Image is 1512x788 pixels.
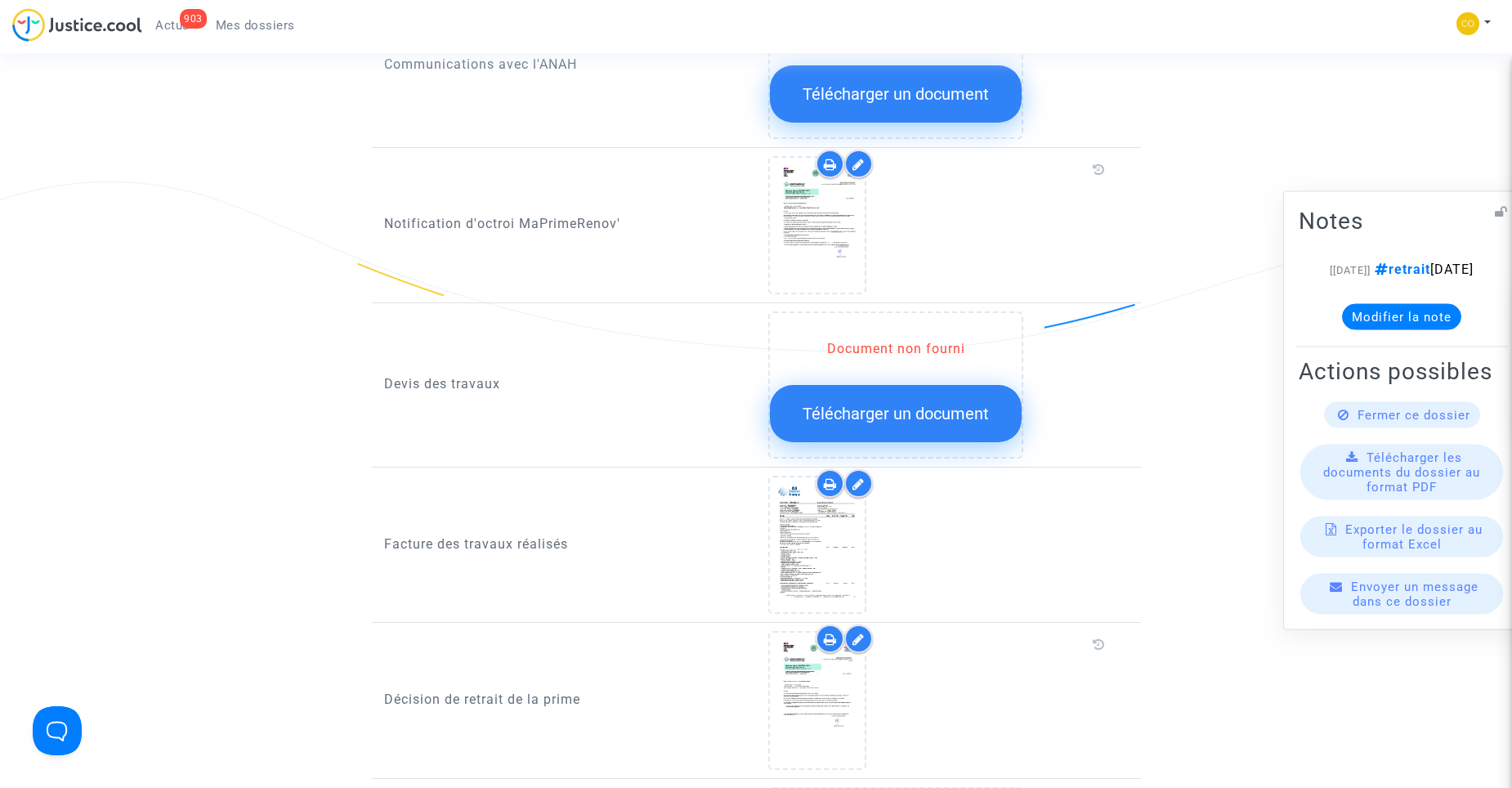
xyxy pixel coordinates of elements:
[1456,12,1479,35] img: 5a13cfc393247f09c958b2f13390bacc
[1358,408,1470,423] span: Fermer ce dossier
[1323,450,1480,495] span: Télécharger les documents du dossier au format PDF
[180,9,207,29] div: 903
[1299,357,1505,386] h2: Actions possibles
[384,213,745,234] p: Notification d'octroi MaPrimeRenov'
[1371,262,1474,277] span: [DATE]
[770,65,1022,123] button: Télécharger un document
[203,13,308,38] a: Mes dossiers
[1342,304,1461,330] button: Modifier la note
[770,385,1022,442] button: Télécharger un document
[1299,207,1505,235] h2: Notes
[803,84,989,104] span: Télécharger un document
[384,534,745,554] p: Facture des travaux réalisés
[142,13,203,38] a: 903Actus
[803,404,989,423] span: Télécharger un document
[770,339,1022,359] div: Document non fourni
[1330,264,1371,276] span: [[DATE]]
[1351,580,1478,609] span: Envoyer un message dans ce dossier
[384,689,745,710] p: Décision de retrait de la prime
[216,18,295,33] span: Mes dossiers
[12,8,142,42] img: jc-logo.svg
[1371,262,1430,277] span: retrait
[384,54,745,74] p: Communications avec l'ANAH
[155,18,190,33] span: Actus
[384,374,745,394] p: Devis des travaux
[1345,522,1483,552] span: Exporter le dossier au format Excel
[33,706,82,755] iframe: Help Scout Beacon - Open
